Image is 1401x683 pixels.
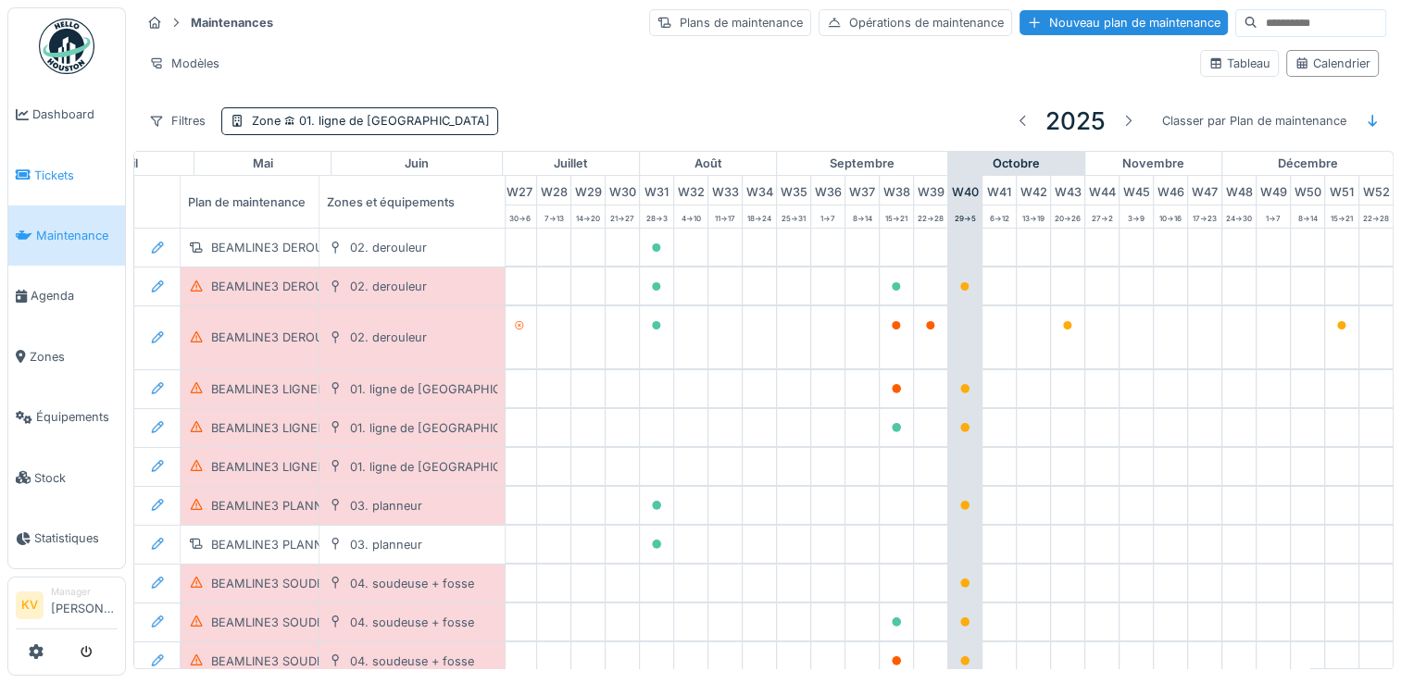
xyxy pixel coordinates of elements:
div: W 43 [1051,176,1084,205]
div: 20 -> 26 [1051,205,1084,228]
span: 01. ligne de [GEOGRAPHIC_DATA] [281,114,490,128]
div: BEAMLINE3 PLANNEUR POH BIMESTRIEL [211,497,448,515]
div: 3 -> 9 [1120,205,1153,228]
div: Filtres [141,107,214,134]
div: 24 -> 30 [1222,205,1256,228]
strong: Maintenances [183,14,281,31]
div: W 48 [1222,176,1256,205]
div: Manager [51,585,118,599]
div: 02. derouleur [350,278,427,295]
div: W 37 [845,176,879,205]
img: Badge_color-CXgf-gQk.svg [39,19,94,74]
div: Plans de maintenance [649,9,811,36]
div: juin [331,152,502,176]
div: 6 -> 12 [982,205,1016,228]
div: W 35 [777,176,810,205]
div: W 28 [537,176,570,205]
div: 18 -> 24 [743,205,776,228]
div: 02. derouleur [350,239,427,256]
div: Nouveau plan de maintenance [1019,10,1228,35]
div: 04. soudeuse + fosse [350,652,474,670]
div: W 31 [640,176,673,205]
a: Stock [8,447,125,507]
li: KV [16,591,44,619]
div: BEAMLINE3 SOUDEUSE+FOSSE POH HEBDOMADAIRE [211,575,523,592]
div: BEAMLINE3 SOUDEUSE+FOSSE POH TRIMESTRIEL [211,652,503,670]
a: KV Manager[PERSON_NAME] [16,585,118,629]
li: [PERSON_NAME] [51,585,118,625]
div: W 33 [708,176,742,205]
a: Statistiques [8,508,125,568]
div: 04. soudeuse + fosse [350,575,474,592]
div: 15 -> 21 [1325,205,1358,228]
div: W 44 [1085,176,1119,205]
span: Stock [34,469,118,487]
div: 25 -> 31 [777,205,810,228]
div: juillet [503,152,639,176]
div: 10 -> 16 [1154,205,1187,228]
a: Agenda [8,266,125,326]
div: 01. ligne de [GEOGRAPHIC_DATA] [350,458,541,476]
span: Équipements [36,408,118,426]
div: octobre [948,152,1084,176]
div: 22 -> 28 [914,205,947,228]
a: Zones [8,327,125,387]
div: W 45 [1120,176,1153,205]
div: W 36 [811,176,844,205]
div: mai [194,152,331,176]
div: 15 -> 21 [880,205,913,228]
div: 7 -> 13 [537,205,570,228]
div: 04. soudeuse + fosse [350,614,474,631]
div: 02. derouleur [350,329,427,346]
div: Opérations de maintenance [819,9,1012,36]
div: 8 -> 14 [845,205,879,228]
div: septembre [777,152,947,176]
div: 01. ligne de [GEOGRAPHIC_DATA] [350,419,541,437]
div: 28 -> 3 [640,205,673,228]
div: W 46 [1154,176,1187,205]
div: 27 -> 2 [1085,205,1119,228]
div: BEAMLINE3 LIGNEDEBOBINAGE POH JOURNALIER [211,380,502,398]
h3: 2025 [1045,106,1106,135]
span: Agenda [31,287,118,304]
div: 03. planneur [350,497,422,515]
div: Modèles [141,50,228,77]
div: Zones et équipements [319,176,505,228]
div: W 51 [1325,176,1358,205]
span: Tickets [34,167,118,184]
span: Dashboard [32,106,118,123]
div: Tableau [1208,55,1270,72]
div: 01. ligne de [GEOGRAPHIC_DATA] [350,380,541,398]
div: BEAMLINE3 LIGNEDEDEBOBINAGE POH TRIMESTRIEL [211,458,519,476]
div: 1 -> 7 [811,205,844,228]
div: W 29 [571,176,605,205]
div: novembre [1085,152,1221,176]
span: Zones [30,348,118,366]
div: Plan de maintenance [181,176,366,228]
a: Équipements [8,387,125,447]
div: W 50 [1291,176,1324,205]
div: BEAMLINE3 DEROULEUR POH TRIMESTRIEL [211,329,463,346]
a: Tickets [8,144,125,205]
span: Statistiques [34,529,118,547]
div: W 39 [914,176,947,205]
div: W 47 [1188,176,1221,205]
div: 4 -> 10 [674,205,707,228]
a: Dashboard [8,84,125,144]
a: Maintenance [8,205,125,266]
div: 22 -> 28 [1359,205,1393,228]
div: W 34 [743,176,776,205]
div: W 41 [982,176,1016,205]
div: BEAMLINE3 PLANNEUR POH TRIMESTRIEL [211,536,456,553]
div: BEAMLINE3 DEROULEUR POH ANNUEL [211,239,438,256]
div: W 42 [1017,176,1050,205]
div: BEAMLINE3 SOUDEUSE+FOSSE POH MENSUEL [211,614,486,631]
div: 03. planneur [350,536,422,553]
span: Maintenance [36,227,118,244]
div: W 27 [503,176,536,205]
div: 14 -> 20 [571,205,605,228]
div: 1 -> 7 [1257,205,1290,228]
div: décembre [1222,152,1393,176]
div: W 49 [1257,176,1290,205]
div: Zone [252,112,490,130]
